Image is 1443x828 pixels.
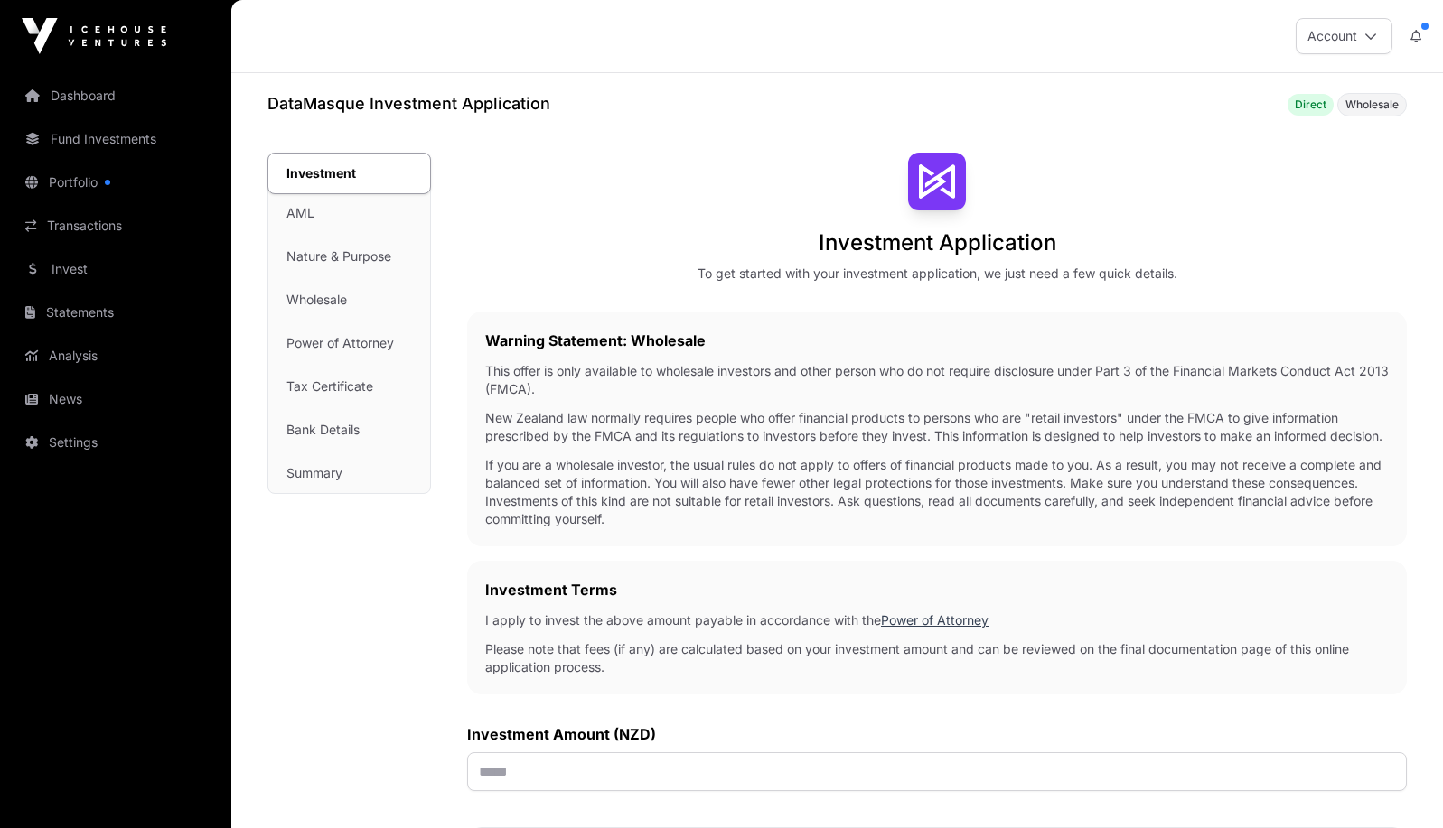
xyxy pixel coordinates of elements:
h1: Investment Application [819,228,1056,257]
a: Analysis [14,336,217,376]
span: Wholesale [1345,98,1399,112]
a: Portfolio [14,163,217,202]
img: DataMasque [908,153,966,210]
span: Direct [1295,98,1326,112]
iframe: Chat Widget [1353,741,1443,828]
h2: Investment Terms [485,579,1389,600]
a: Statements [14,293,217,332]
p: New Zealand law normally requires people who offer financial products to persons who are "retail ... [485,409,1389,445]
a: Transactions [14,206,217,246]
a: Power of Attorney [881,612,989,628]
p: This offer is only available to wholesale investors and other person who do not require disclosur... [485,362,1389,398]
a: Invest [14,249,217,289]
a: Dashboard [14,76,217,116]
p: If you are a wholesale investor, the usual rules do not apply to offers of financial products mad... [485,456,1389,528]
p: Please note that fees (if any) are calculated based on your investment amount and can be reviewed... [485,640,1389,676]
p: I apply to invest the above amount payable in accordance with the [485,611,1389,629]
div: To get started with your investment application, we just need a few quick details. [698,265,1177,283]
h2: Warning Statement: Wholesale [485,330,1389,351]
h1: DataMasque Investment Application [267,91,550,116]
button: Account [1296,18,1392,54]
a: Settings [14,423,217,462]
label: Investment Amount (NZD) [467,723,1407,745]
a: Fund Investments [14,119,217,159]
img: Icehouse Ventures Logo [22,18,166,54]
a: News [14,379,217,419]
